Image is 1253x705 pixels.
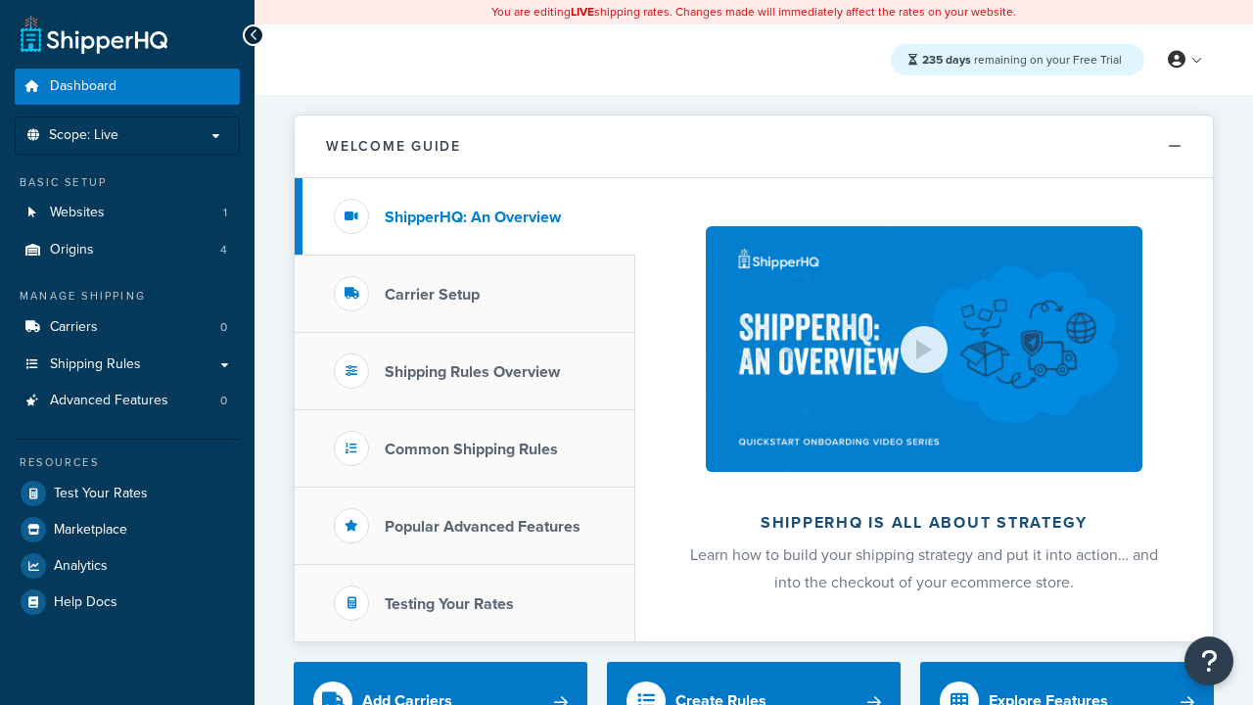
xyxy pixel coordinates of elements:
[220,393,227,409] span: 0
[49,127,118,144] span: Scope: Live
[706,226,1142,472] img: ShipperHQ is all about strategy
[15,232,240,268] a: Origins4
[50,356,141,373] span: Shipping Rules
[15,288,240,305] div: Manage Shipping
[50,319,98,336] span: Carriers
[54,486,148,502] span: Test Your Rates
[15,585,240,620] a: Help Docs
[15,548,240,584] a: Analytics
[571,3,594,21] b: LIVE
[15,347,240,383] a: Shipping Rules
[15,476,240,511] a: Test Your Rates
[15,195,240,231] li: Websites
[690,543,1158,593] span: Learn how to build your shipping strategy and put it into action… and into the checkout of your e...
[687,514,1161,532] h2: ShipperHQ is all about strategy
[50,205,105,221] span: Websites
[385,286,480,304] h3: Carrier Setup
[385,363,560,381] h3: Shipping Rules Overview
[15,174,240,191] div: Basic Setup
[922,51,1122,69] span: remaining on your Free Trial
[54,594,117,611] span: Help Docs
[15,232,240,268] li: Origins
[385,518,580,536] h3: Popular Advanced Features
[326,139,461,154] h2: Welcome Guide
[15,195,240,231] a: Websites1
[54,522,127,539] span: Marketplace
[385,209,561,226] h3: ShipperHQ: An Overview
[220,319,227,336] span: 0
[385,441,558,458] h3: Common Shipping Rules
[15,69,240,105] a: Dashboard
[385,595,514,613] h3: Testing Your Rates
[50,242,94,258] span: Origins
[922,51,971,69] strong: 235 days
[1184,636,1233,685] button: Open Resource Center
[15,454,240,471] div: Resources
[15,309,240,346] a: Carriers0
[15,309,240,346] li: Carriers
[15,383,240,419] a: Advanced Features0
[223,205,227,221] span: 1
[15,383,240,419] li: Advanced Features
[54,558,108,575] span: Analytics
[15,512,240,547] a: Marketplace
[50,393,168,409] span: Advanced Features
[220,242,227,258] span: 4
[50,78,116,95] span: Dashboard
[295,116,1213,178] button: Welcome Guide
